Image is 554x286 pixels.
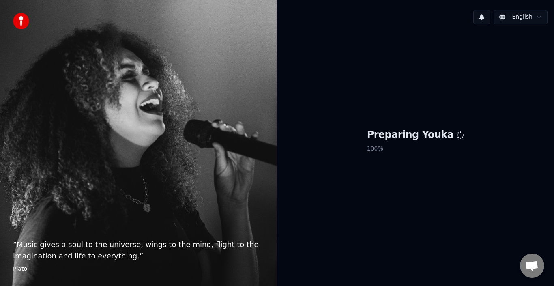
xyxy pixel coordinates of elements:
h1: Preparing Youka [367,129,464,142]
a: Open chat [520,254,544,278]
img: youka [13,13,29,29]
p: 100 % [367,142,464,156]
p: “ Music gives a soul to the universe, wings to the mind, flight to the imagination and life to ev... [13,239,264,262]
footer: Plato [13,265,264,273]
